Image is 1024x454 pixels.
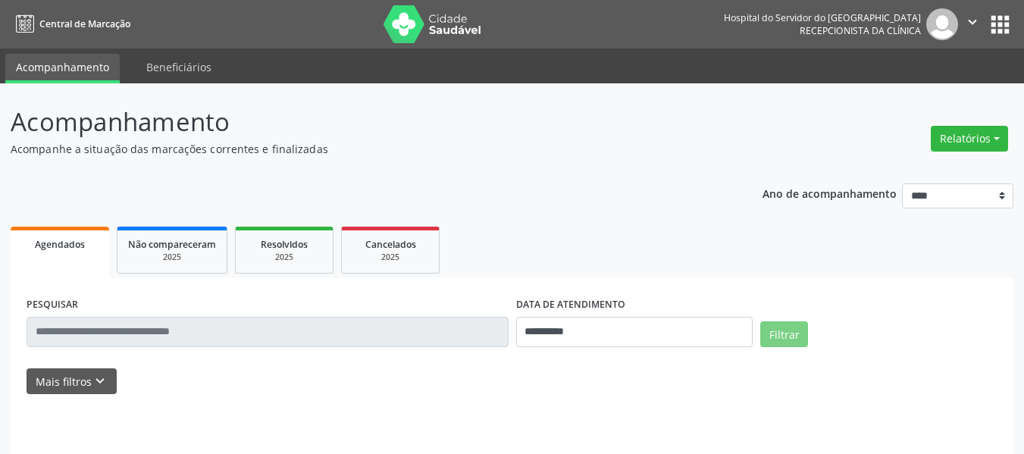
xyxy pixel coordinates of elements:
[11,103,712,141] p: Acompanhamento
[136,54,222,80] a: Beneficiários
[352,252,428,263] div: 2025
[365,238,416,251] span: Cancelados
[760,321,808,347] button: Filtrar
[27,368,117,395] button: Mais filtroskeyboard_arrow_down
[11,141,712,157] p: Acompanhe a situação das marcações correntes e finalizadas
[246,252,322,263] div: 2025
[92,373,108,390] i: keyboard_arrow_down
[39,17,130,30] span: Central de Marcação
[35,238,85,251] span: Agendados
[516,293,625,317] label: DATA DE ATENDIMENTO
[958,8,987,40] button: 
[964,14,981,30] i: 
[987,11,1013,38] button: apps
[5,54,120,83] a: Acompanhamento
[128,252,216,263] div: 2025
[800,24,921,37] span: Recepcionista da clínica
[724,11,921,24] div: Hospital do Servidor do [GEOGRAPHIC_DATA]
[128,238,216,251] span: Não compareceram
[931,126,1008,152] button: Relatórios
[11,11,130,36] a: Central de Marcação
[27,293,78,317] label: PESQUISAR
[926,8,958,40] img: img
[261,238,308,251] span: Resolvidos
[763,183,897,202] p: Ano de acompanhamento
